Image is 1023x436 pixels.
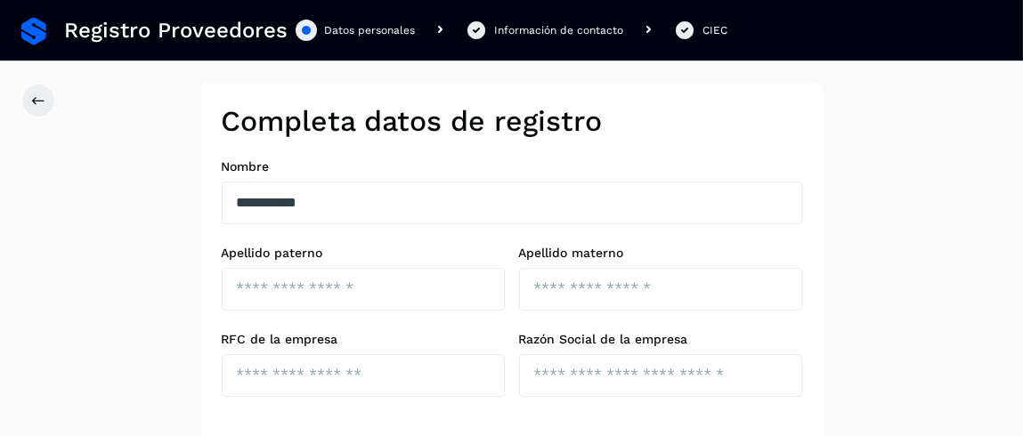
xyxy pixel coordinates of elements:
label: RFC de la empresa [222,332,505,347]
label: Apellido paterno [222,246,505,261]
h2: Completa datos de registro [222,104,802,138]
div: CIEC [702,22,727,38]
label: Apellido materno [519,246,802,261]
div: Datos personales [324,22,415,38]
label: Razón Social de la empresa [519,332,802,347]
label: Nombre [222,159,802,174]
span: Registro Proveedores [64,18,288,44]
div: Información de contacto [494,22,623,38]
